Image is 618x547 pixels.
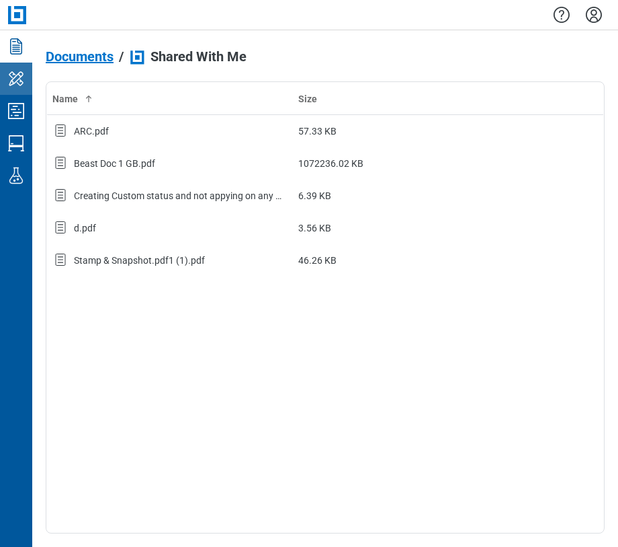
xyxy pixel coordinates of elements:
div: Beast Doc 1 GB.pdf [74,157,155,170]
span: Documents [46,49,114,64]
td: 1072236.02 KB [293,147,539,180]
div: ARC.pdf [74,124,109,138]
td: 6.39 KB [293,180,539,212]
span: Shared With Me [150,49,247,64]
div: Name [52,92,288,106]
td: 3.56 KB [293,212,539,244]
svg: Studio Projects [5,100,27,122]
svg: Studio Sessions [5,133,27,154]
svg: My Workspace [5,68,27,89]
div: d.pdf [74,221,96,235]
div: Size [298,92,534,106]
td: 46.26 KB [293,244,539,277]
svg: Labs [5,165,27,186]
svg: Documents [5,36,27,57]
button: Settings [583,3,605,26]
div: / [119,49,124,64]
table: bb-data-table [46,82,604,277]
td: 57.33 KB [293,115,539,147]
div: Stamp & Snapshot.pdf1 (1).pdf [74,254,205,267]
div: Creating Custom status and not appying on any markup.pdf [74,189,288,203]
